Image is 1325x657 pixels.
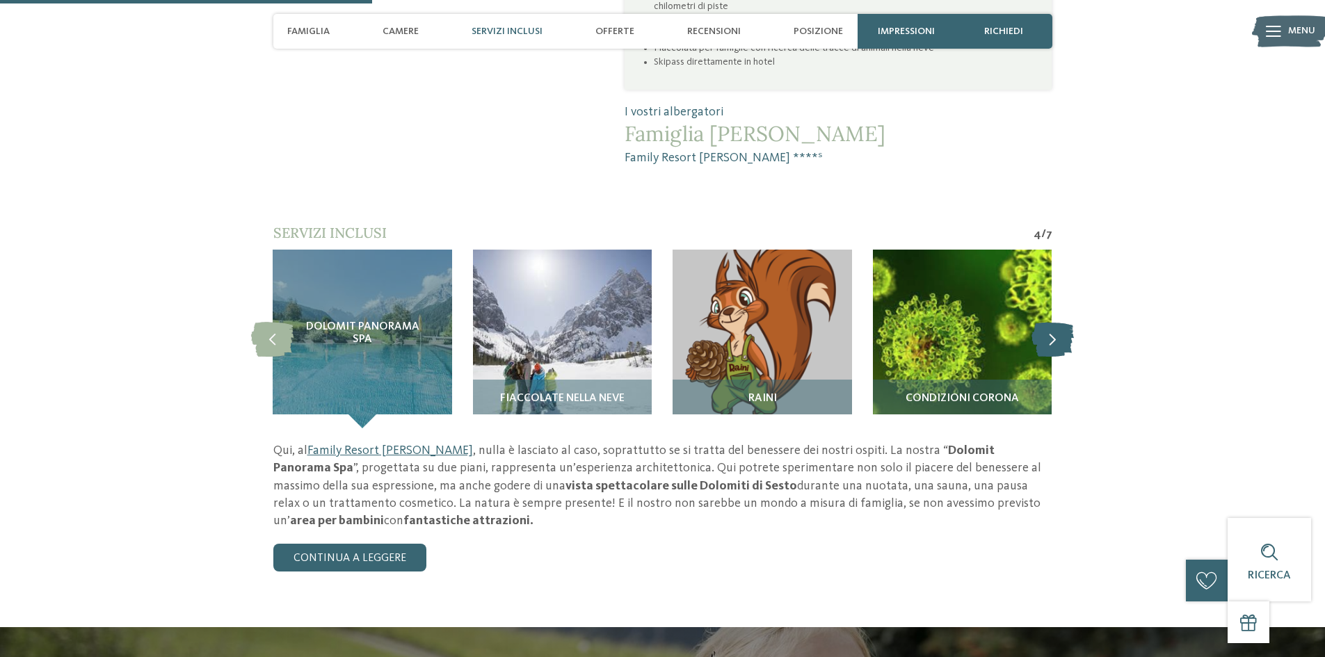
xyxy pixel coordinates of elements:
li: Skipass direttamente in hotel [654,55,1031,69]
span: Dolomit Panorama SPA [300,321,424,346]
span: richiedi [984,26,1023,38]
span: Family Resort [PERSON_NAME] ****ˢ [625,149,1052,167]
span: Recensioni [687,26,741,38]
li: Piste da sci di fondo direttamente davanti al nostro hotel [654,13,1031,27]
span: 4 [1034,227,1041,242]
span: Servizi inclusi [273,224,387,241]
span: Servizi inclusi [472,26,543,38]
span: Ricerca [1248,570,1291,581]
span: 7 [1046,227,1052,242]
a: continua a leggere [273,544,426,571]
span: Famiglia [PERSON_NAME] [625,121,1052,146]
span: Impressioni [878,26,935,38]
span: RAINI [748,393,777,405]
img: Il nostro family hotel a Sesto, il vostro rifugio sulle Dolomiti. [673,250,851,428]
span: Condizioni Corona [906,393,1019,405]
strong: area per bambini [290,514,384,527]
strong: vista spettacolare sulle Dolomiti di Sesto [565,480,797,492]
span: Posizione [794,26,843,38]
span: Camere [383,26,419,38]
span: Fiaccolate nella neve [500,393,625,405]
span: Offerte [595,26,634,38]
img: Il nostro family hotel a Sesto, il vostro rifugio sulle Dolomiti. [473,250,652,428]
span: / [1041,227,1046,242]
span: I vostri albergatori [625,104,1052,121]
p: Qui, al , nulla è lasciato al caso, soprattutto se si tratta del benessere dei nostri ospiti. La ... [273,442,1052,530]
img: Il nostro family hotel a Sesto, il vostro rifugio sulle Dolomiti. [873,250,1052,428]
span: Famiglia [287,26,330,38]
a: Family Resort [PERSON_NAME] [307,444,473,457]
strong: fantastiche attrazioni. [403,514,533,527]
